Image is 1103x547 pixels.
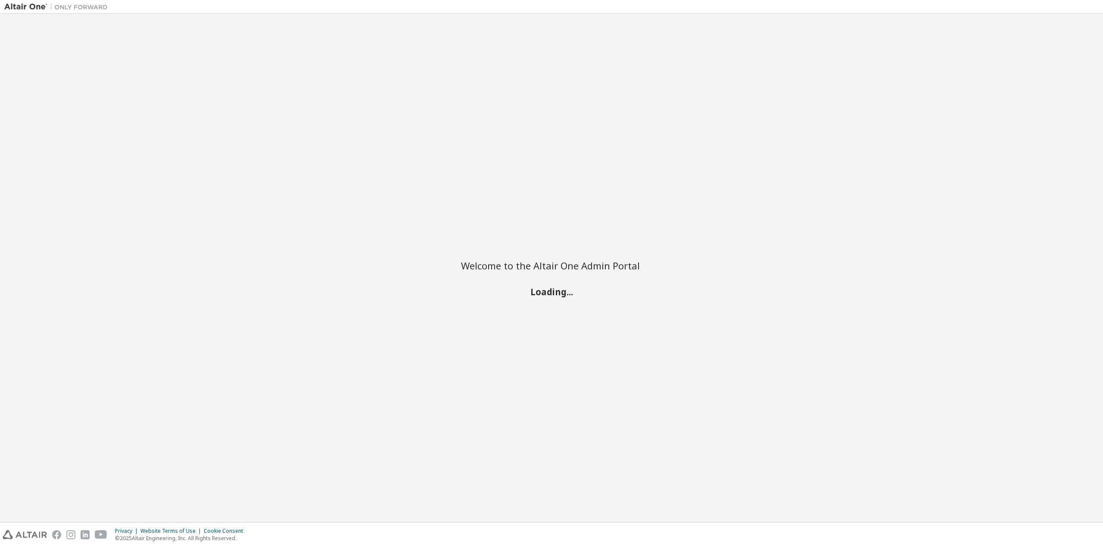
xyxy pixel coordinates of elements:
[52,530,61,539] img: facebook.svg
[461,286,642,297] h2: Loading...
[81,530,90,539] img: linkedin.svg
[3,530,47,539] img: altair_logo.svg
[95,530,107,539] img: youtube.svg
[4,3,112,11] img: Altair One
[115,528,140,535] div: Privacy
[115,535,248,542] p: © 2025 Altair Engineering, Inc. All Rights Reserved.
[461,260,642,272] h2: Welcome to the Altair One Admin Portal
[140,528,204,535] div: Website Terms of Use
[66,530,75,539] img: instagram.svg
[204,528,248,535] div: Cookie Consent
